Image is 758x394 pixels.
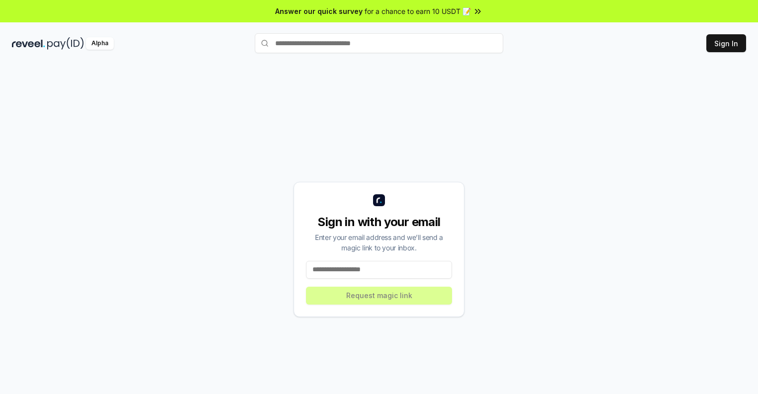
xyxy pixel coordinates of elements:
[86,37,114,50] div: Alpha
[275,6,363,16] span: Answer our quick survey
[373,194,385,206] img: logo_small
[306,214,452,230] div: Sign in with your email
[12,37,45,50] img: reveel_dark
[306,232,452,253] div: Enter your email address and we’ll send a magic link to your inbox.
[365,6,471,16] span: for a chance to earn 10 USDT 📝
[706,34,746,52] button: Sign In
[47,37,84,50] img: pay_id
